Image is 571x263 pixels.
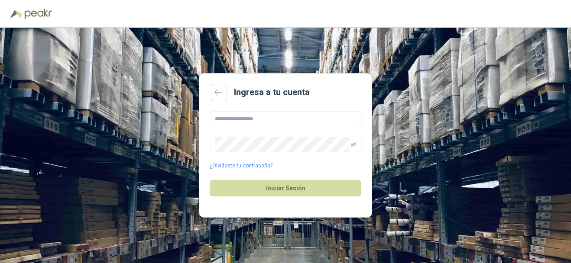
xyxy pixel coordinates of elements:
img: Peakr [24,9,52,19]
button: Iniciar Sesión [210,180,361,196]
h2: Ingresa a tu cuenta [234,86,310,99]
img: Logo [10,10,23,18]
span: eye-invisible [351,142,356,147]
a: ¿Olvidaste tu contraseña? [210,162,273,170]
